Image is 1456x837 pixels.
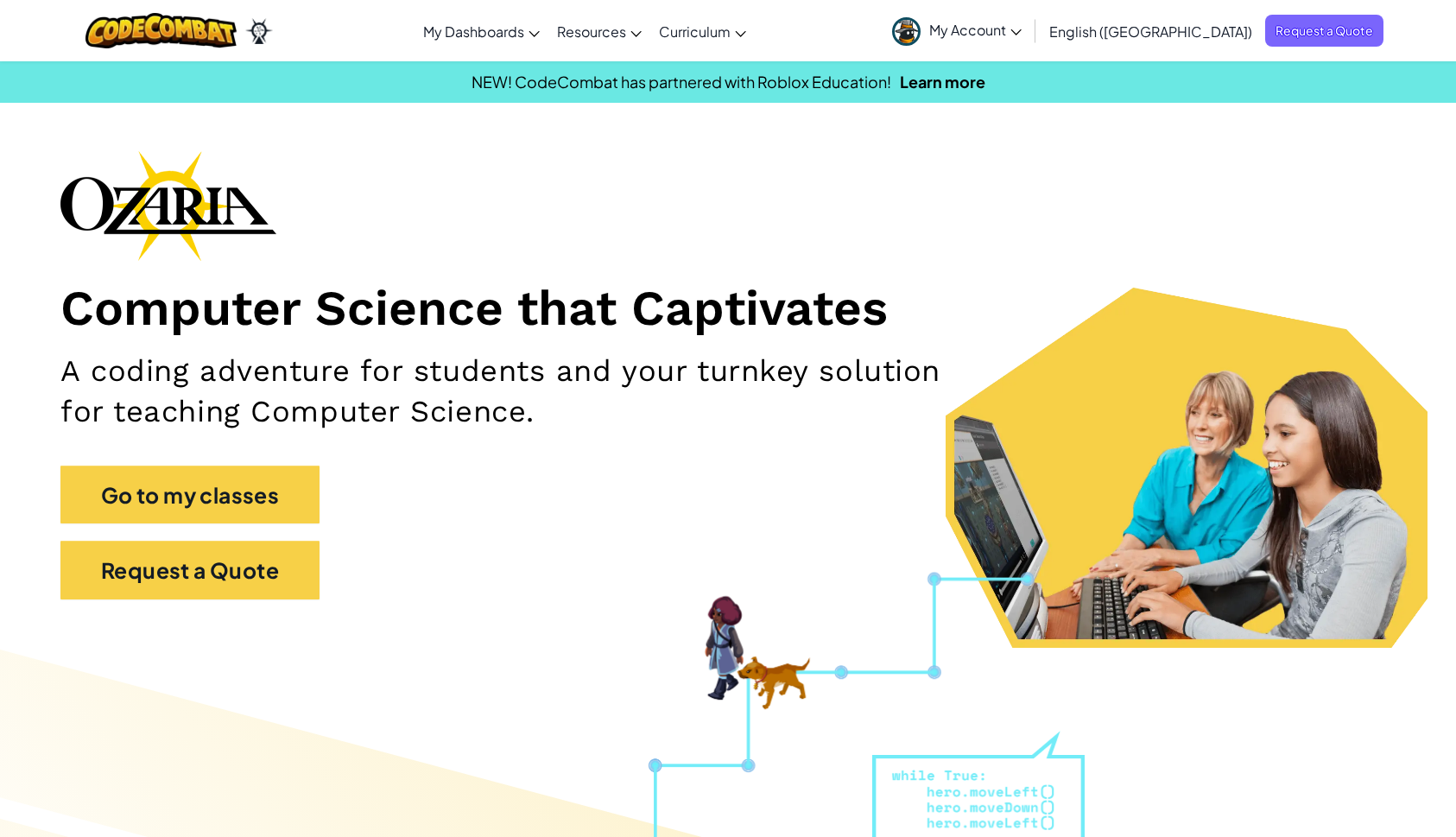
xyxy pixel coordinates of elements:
[883,3,1030,58] a: My Account
[900,72,985,92] a: Learn more
[60,466,320,523] a: Go to my classes
[415,8,548,54] a: My Dashboards
[85,13,237,48] img: CodeCombat logo
[60,351,955,432] h2: A coding adventure for students and your turnkey solution for teaching Computer Science.
[1041,8,1261,54] a: English ([GEOGRAPHIC_DATA])
[60,541,320,599] a: Request a Quote
[60,150,276,261] img: Ozaria branding logo
[423,22,524,41] span: My Dashboards
[929,21,1022,39] span: My Account
[650,8,755,54] a: Curriculum
[548,8,650,54] a: Resources
[892,17,921,46] img: avatar
[557,22,626,41] span: Resources
[60,278,1396,338] h1: Computer Science that Captivates
[1265,15,1383,47] a: Request a Quote
[245,18,273,44] img: Ozaria
[472,72,891,92] span: NEW! CodeCombat has partnered with Roblox Education!
[659,22,731,41] span: Curriculum
[1049,22,1252,41] span: English ([GEOGRAPHIC_DATA])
